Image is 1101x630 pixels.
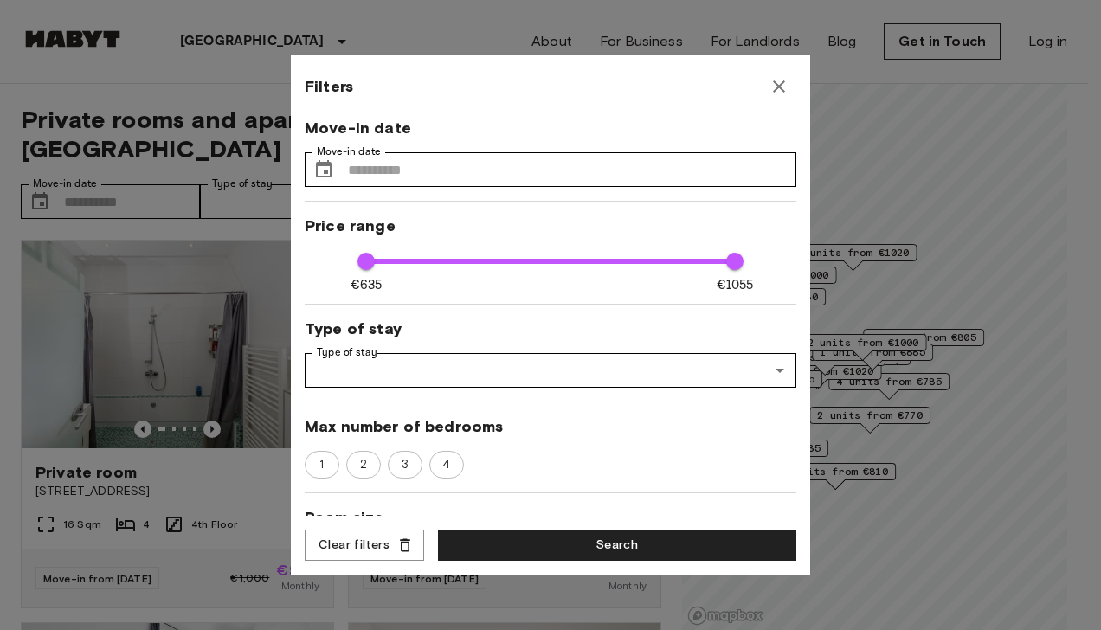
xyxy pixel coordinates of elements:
div: 1 [305,451,339,479]
span: €635 [351,276,383,294]
span: Filters [305,76,353,97]
div: 2 [346,451,381,479]
div: 3 [388,451,422,479]
span: 2 [351,456,377,473]
div: 4 [429,451,464,479]
span: Price range [305,215,796,236]
span: 1 [310,456,333,473]
button: Choose date [306,152,341,187]
button: Search [438,530,796,562]
span: 4 [433,456,460,473]
span: Move-in date [305,118,796,138]
span: Max number of bedrooms [305,416,796,437]
span: Room size [305,507,796,528]
button: Clear filters [305,530,424,562]
label: Type of stay [317,345,377,360]
span: 3 [392,456,418,473]
span: €1055 [717,276,754,294]
label: Move-in date [317,145,381,159]
span: Type of stay [305,318,796,339]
